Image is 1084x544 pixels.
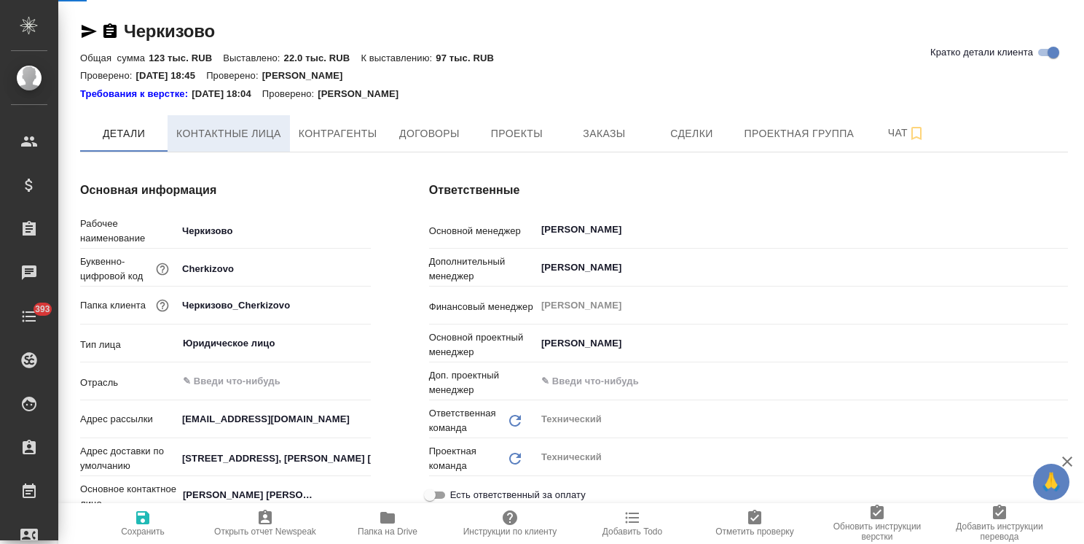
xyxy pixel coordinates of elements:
h4: Ответственные [429,182,1068,199]
p: Тип лица [80,338,177,352]
p: Отрасль [80,376,177,390]
span: 393 [26,302,59,316]
p: Финансовый менеджер [429,300,535,314]
input: ✎ Введи что-нибудь [177,220,371,241]
button: Обновить инструкции верстки [816,503,938,544]
button: Open [363,342,366,345]
button: Нужен для формирования номера заказа/сделки [153,260,172,279]
button: Название для папки на drive. Если его не заполнить, мы не сможем создать папку для клиента [153,296,172,315]
span: Есть ответственный за оплату [450,488,586,502]
input: ✎ Введи что-нибудь [181,373,318,390]
p: Буквенно-цифровой код [80,254,153,284]
button: Open [363,494,366,497]
p: Дополнительный менеджер [429,254,535,284]
span: Проекты [482,125,551,143]
span: Папка на Drive [358,526,417,537]
input: ✎ Введи что-нибудь [177,408,371,430]
p: Рабочее наименование [80,217,177,246]
span: Сделки [656,125,726,143]
button: Open [1060,342,1063,345]
p: Основной менеджер [429,224,535,238]
p: Доп. проектный менеджер [429,368,535,397]
button: Open [1060,228,1063,231]
input: ✎ Введи что-нибудь [540,373,1015,390]
span: Контрагенты [299,125,377,143]
p: 97 тыс. RUB [436,53,505,63]
p: К выставлению: [361,53,436,63]
p: Проверено: [206,70,262,81]
p: 22.0 тыс. RUB [284,53,361,63]
input: ✎ Введи что-нибудь [177,448,371,469]
span: Кратко детали клиента [930,45,1033,60]
p: Адрес рассылки [80,412,177,427]
button: 🙏 [1033,464,1069,500]
button: Скопировать ссылку [101,23,119,40]
button: Open [1060,266,1063,269]
p: Проектная команда [429,444,506,473]
span: Заказы [569,125,639,143]
span: Детали [89,125,159,143]
span: Проектная группа [744,125,854,143]
button: Добавить инструкции перевода [938,503,1061,544]
svg: Подписаться [908,125,925,142]
button: Открыть отчет Newspeak [204,503,326,544]
span: Сохранить [121,526,165,537]
button: Папка на Drive [326,503,449,544]
p: [DATE] 18:45 [136,70,207,81]
a: Черкизово [124,21,215,41]
button: Отметить проверку [694,503,816,544]
span: Открыть отчет Newspeak [214,526,316,537]
span: Отметить проверку [715,526,793,537]
p: Папка клиента [80,298,146,313]
p: [PERSON_NAME] [262,70,354,81]
button: Инструкции по клиенту [449,503,571,544]
p: Адрес доставки по умолчанию [80,444,177,473]
span: Обновить инструкции верстки [825,521,930,542]
button: Open [1060,380,1063,383]
input: ✎ Введи что-нибудь [177,295,371,316]
p: [PERSON_NAME] [318,87,409,101]
button: Open [363,380,366,383]
span: Контактные лица [176,125,281,143]
button: Добавить Todo [571,503,694,544]
p: [DATE] 18:04 [192,87,262,101]
p: Общая сумма [80,53,149,63]
span: Добавить Todo [602,526,662,537]
p: Основной проектный менеджер [429,330,535,360]
p: Основное контактное лицо [80,482,177,511]
a: 393 [4,298,55,335]
a: Требования к верстке: [80,87,192,101]
p: 123 тыс. RUB [149,53,223,63]
button: Скопировать ссылку для ЯМессенджера [80,23,98,40]
p: Выставлено: [223,53,283,63]
span: Инструкции по клиенту [463,526,557,537]
div: Нажми, чтобы открыть папку с инструкцией [80,87,192,101]
p: Ответственная команда [429,406,506,435]
p: Проверено: [80,70,136,81]
span: Договоры [394,125,464,143]
h4: Основная информация [80,182,371,199]
span: Чат [871,124,941,142]
p: Проверено: [262,87,318,101]
span: 🙏 [1039,467,1064,497]
span: Добавить инструкции перевода [947,521,1052,542]
button: Сохранить [82,503,204,544]
input: ✎ Введи что-нибудь [177,258,371,279]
